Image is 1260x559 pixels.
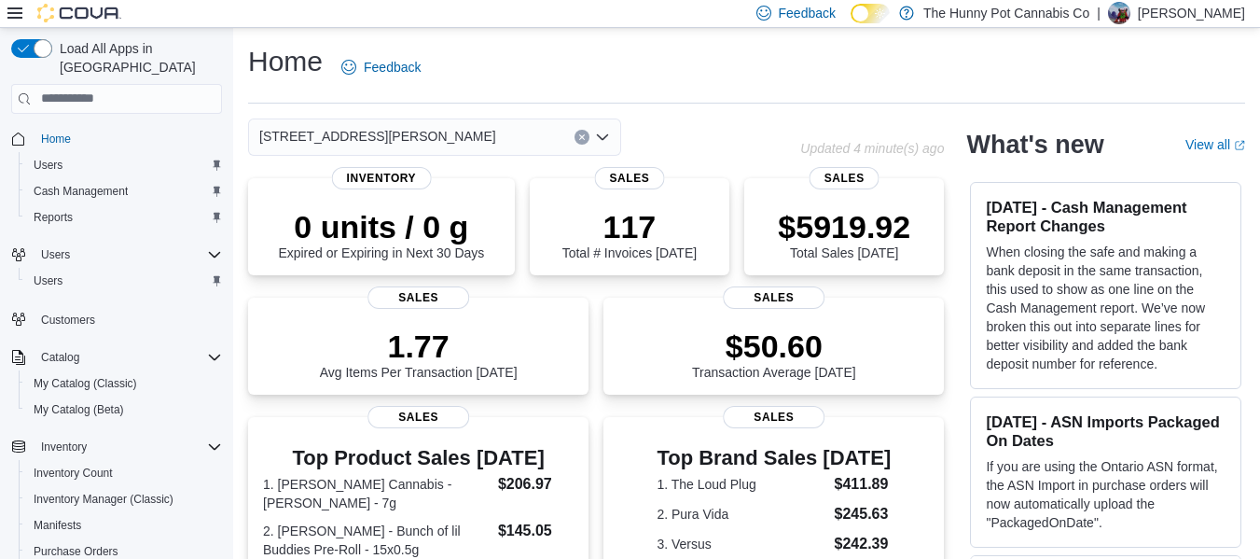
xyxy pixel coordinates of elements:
[923,2,1089,24] p: The Hunny Pot Cannabis Co
[657,475,826,494] dt: 1. The Loud Plug
[26,180,135,203] a: Cash Management
[320,328,518,380] div: Avg Items Per Transaction [DATE]
[657,505,826,524] dt: 2. Pura Vida
[34,346,222,369] span: Catalog
[34,376,137,391] span: My Catalog (Classic)
[26,206,80,229] a: Reports
[575,130,589,145] button: Clear input
[26,154,222,176] span: Users
[278,208,484,260] div: Expired or Expiring in Next 30 Days
[34,346,87,369] button: Catalog
[26,462,222,484] span: Inventory Count
[19,460,229,486] button: Inventory Count
[498,520,574,542] dd: $145.05
[26,514,89,537] a: Manifests
[4,125,229,152] button: Home
[19,152,229,178] button: Users
[34,244,222,266] span: Users
[657,447,891,469] h3: Top Brand Sales [DATE]
[26,372,222,395] span: My Catalog (Classic)
[41,440,87,454] span: Inventory
[34,436,94,458] button: Inventory
[835,473,892,496] dd: $411.89
[34,544,118,559] span: Purchase Orders
[34,210,73,225] span: Reports
[41,247,70,262] span: Users
[263,475,491,512] dt: 1. [PERSON_NAME] Cannabis - [PERSON_NAME] - 7g
[986,412,1225,450] h3: [DATE] - ASN Imports Packaged On Dates
[19,178,229,204] button: Cash Management
[778,208,910,245] p: $5919.92
[1234,140,1245,151] svg: External link
[4,305,229,332] button: Customers
[966,130,1103,160] h2: What's new
[34,402,124,417] span: My Catalog (Beta)
[37,4,121,22] img: Cova
[320,328,518,365] p: 1.77
[19,204,229,231] button: Reports
[810,167,879,189] span: Sales
[34,492,173,507] span: Inventory Manager (Classic)
[34,436,222,458] span: Inventory
[26,372,145,395] a: My Catalog (Classic)
[4,242,229,268] button: Users
[723,286,825,309] span: Sales
[367,286,470,309] span: Sales
[34,127,222,150] span: Home
[364,58,421,77] span: Feedback
[34,307,222,330] span: Customers
[986,457,1225,532] p: If you are using the Ontario ASN format, the ASN Import in purchase orders will now automatically...
[986,243,1225,373] p: When closing the safe and making a bank deposit in the same transaction, this used to show as one...
[26,180,222,203] span: Cash Management
[26,488,222,510] span: Inventory Manager (Classic)
[835,533,892,555] dd: $242.39
[34,309,103,331] a: Customers
[19,268,229,294] button: Users
[34,128,78,150] a: Home
[851,4,890,23] input: Dark Mode
[19,512,229,538] button: Manifests
[835,503,892,525] dd: $245.63
[986,198,1225,235] h3: [DATE] - Cash Management Report Changes
[34,158,62,173] span: Users
[1185,137,1245,152] a: View allExternal link
[41,350,79,365] span: Catalog
[19,486,229,512] button: Inventory Manager (Classic)
[26,398,132,421] a: My Catalog (Beta)
[692,328,856,365] p: $50.60
[4,434,229,460] button: Inventory
[692,328,856,380] div: Transaction Average [DATE]
[263,447,574,469] h3: Top Product Sales [DATE]
[562,208,697,245] p: 117
[26,154,70,176] a: Users
[498,473,574,496] dd: $206.97
[34,466,113,481] span: Inventory Count
[562,208,697,260] div: Total # Invoices [DATE]
[34,273,62,288] span: Users
[657,535,826,553] dt: 3. Versus
[259,125,496,147] span: [STREET_ADDRESS][PERSON_NAME]
[248,43,323,80] h1: Home
[594,167,664,189] span: Sales
[332,167,432,189] span: Inventory
[26,514,222,537] span: Manifests
[34,184,128,199] span: Cash Management
[4,344,229,370] button: Catalog
[595,130,610,145] button: Open list of options
[367,406,470,428] span: Sales
[1097,2,1101,24] p: |
[1138,2,1245,24] p: [PERSON_NAME]
[1108,2,1130,24] div: Kyle Billie
[778,208,910,260] div: Total Sales [DATE]
[334,49,428,86] a: Feedback
[52,39,222,77] span: Load All Apps in [GEOGRAPHIC_DATA]
[26,206,222,229] span: Reports
[19,370,229,397] button: My Catalog (Classic)
[851,23,852,24] span: Dark Mode
[26,462,120,484] a: Inventory Count
[263,522,491,559] dt: 2. [PERSON_NAME] - Bunch of lil Buddies Pre-Roll - 15x0.5g
[800,141,944,156] p: Updated 4 minute(s) ago
[26,270,70,292] a: Users
[34,244,77,266] button: Users
[779,4,836,22] span: Feedback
